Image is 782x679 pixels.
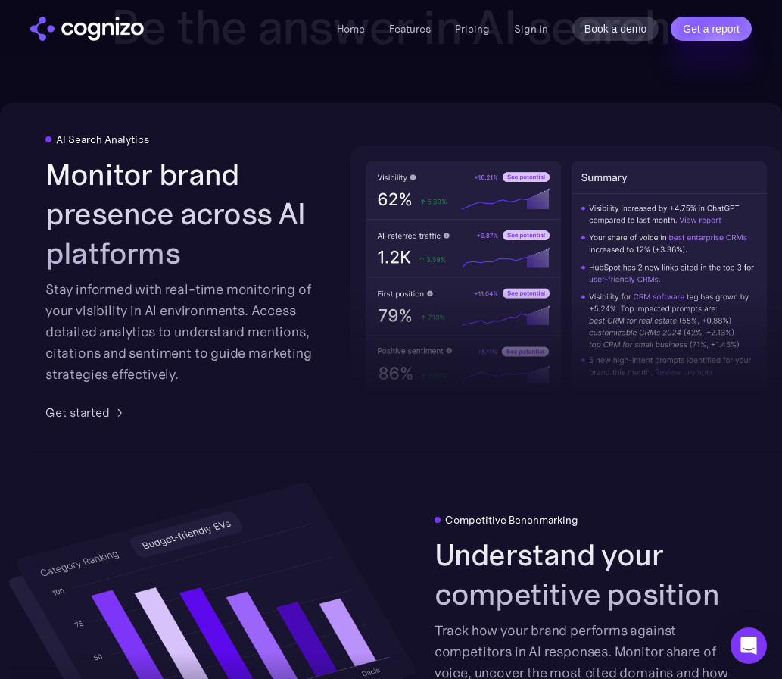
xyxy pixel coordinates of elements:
div: Get started [45,403,110,421]
img: cognizo logo [30,17,144,41]
h2: Understand your competitive position [435,535,737,614]
a: Get started [45,403,128,421]
a: Book a demo [572,17,659,41]
img: AI visibility metrics performance insights [350,146,782,408]
div: Competitive Benchmarking [445,514,578,526]
a: home [30,17,144,41]
a: Sign in [514,20,548,38]
a: Home [337,22,365,36]
h2: Monitor brand presence across AI platforms [45,155,335,273]
a: Pricing [455,22,490,36]
div: Stay informed with real-time monitoring of your visibility in AI environments. Access detailed an... [45,279,335,385]
a: Features [389,22,431,36]
div: AI Search Analytics [56,133,149,145]
div: Open Intercom Messenger [731,627,767,664]
a: Get a report [671,17,752,41]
